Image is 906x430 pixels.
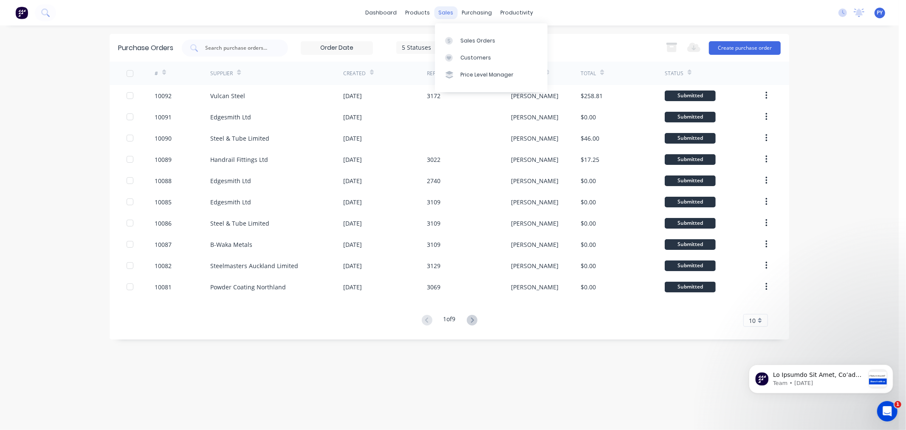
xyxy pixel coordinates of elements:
[210,240,252,249] div: B-Waka Metals
[511,176,559,185] div: [PERSON_NAME]
[155,134,172,143] div: 10090
[877,401,898,422] iframe: Intercom live chat
[511,113,559,122] div: [PERSON_NAME]
[402,43,463,52] div: 5 Statuses
[427,91,440,100] div: 3172
[435,6,458,19] div: sales
[427,176,440,185] div: 2740
[665,260,716,271] div: Submitted
[581,283,596,291] div: $0.00
[155,198,172,207] div: 10085
[736,348,906,407] iframe: Intercom notifications message
[427,261,440,270] div: 3129
[401,6,435,19] div: products
[155,91,172,100] div: 10092
[443,314,456,327] div: 1 of 9
[343,198,362,207] div: [DATE]
[427,70,454,77] div: Reference
[665,197,716,207] div: Submitted
[581,134,599,143] div: $46.00
[343,155,362,164] div: [DATE]
[427,219,440,228] div: 3109
[435,66,548,83] a: Price Level Manager
[511,91,559,100] div: [PERSON_NAME]
[343,283,362,291] div: [DATE]
[343,134,362,143] div: [DATE]
[497,6,538,19] div: productivity
[665,70,683,77] div: Status
[210,113,251,122] div: Edgesmith Ltd
[210,176,251,185] div: Edgesmith Ltd
[665,282,716,292] div: Submitted
[665,175,716,186] div: Submitted
[343,176,362,185] div: [DATE]
[581,261,596,270] div: $0.00
[118,43,173,53] div: Purchase Orders
[343,261,362,270] div: [DATE]
[665,154,716,165] div: Submitted
[427,198,440,207] div: 3109
[511,198,559,207] div: [PERSON_NAME]
[581,219,596,228] div: $0.00
[301,42,373,54] input: Order Date
[427,240,440,249] div: 3109
[581,70,596,77] div: Total
[343,91,362,100] div: [DATE]
[155,155,172,164] div: 10089
[460,71,514,79] div: Price Level Manager
[427,155,440,164] div: 3022
[581,176,596,185] div: $0.00
[511,155,559,164] div: [PERSON_NAME]
[210,219,269,228] div: Steel & Tube Limited
[15,6,28,19] img: Factory
[155,261,172,270] div: 10082
[343,240,362,249] div: [DATE]
[210,155,268,164] div: Handrail Fittings Ltd
[665,91,716,101] div: Submitted
[458,6,497,19] div: purchasing
[511,134,559,143] div: [PERSON_NAME]
[511,283,559,291] div: [PERSON_NAME]
[581,91,603,100] div: $258.81
[343,113,362,122] div: [DATE]
[665,218,716,229] div: Submitted
[343,70,366,77] div: Created
[155,113,172,122] div: 10091
[155,240,172,249] div: 10087
[581,240,596,249] div: $0.00
[460,37,495,45] div: Sales Orders
[343,219,362,228] div: [DATE]
[460,54,491,62] div: Customers
[511,261,559,270] div: [PERSON_NAME]
[155,283,172,291] div: 10081
[895,401,901,408] span: 1
[155,219,172,228] div: 10086
[155,70,158,77] div: #
[155,176,172,185] div: 10088
[210,198,251,207] div: Edgesmith Ltd
[877,9,883,17] span: PY
[210,70,233,77] div: Supplier
[665,112,716,122] div: Submitted
[210,283,286,291] div: Powder Coating Northland
[709,41,781,55] button: Create purchase order
[435,32,548,49] a: Sales Orders
[210,261,298,270] div: Steelmasters Auckland Limited
[37,32,129,40] p: Message from Team, sent 1w ago
[210,134,269,143] div: Steel & Tube Limited
[204,44,275,52] input: Search purchase orders...
[665,133,716,144] div: Submitted
[511,240,559,249] div: [PERSON_NAME]
[511,219,559,228] div: [PERSON_NAME]
[210,91,245,100] div: Vulcan Steel
[581,155,599,164] div: $17.25
[427,283,440,291] div: 3069
[749,316,756,325] span: 10
[665,239,716,250] div: Submitted
[361,6,401,19] a: dashboard
[435,49,548,66] a: Customers
[581,113,596,122] div: $0.00
[581,198,596,207] div: $0.00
